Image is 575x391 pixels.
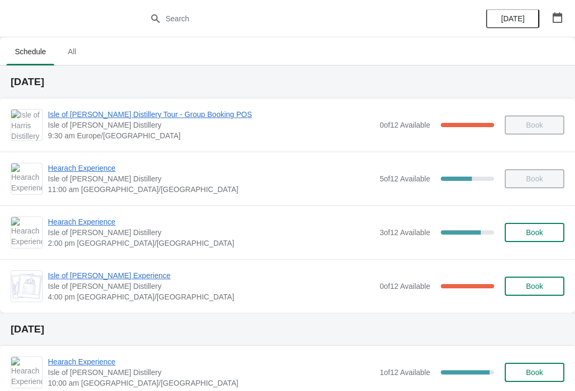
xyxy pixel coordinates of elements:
[48,367,374,378] span: Isle of [PERSON_NAME] Distillery
[59,42,85,61] span: All
[526,228,543,237] span: Book
[48,109,374,120] span: Isle of [PERSON_NAME] Distillery Tour - Group Booking POS
[48,217,374,227] span: Hearach Experience
[48,130,374,141] span: 9:30 am Europe/[GEOGRAPHIC_DATA]
[48,281,374,292] span: Isle of [PERSON_NAME] Distillery
[11,163,42,194] img: Hearach Experience | Isle of Harris Distillery | 11:00 am Europe/London
[380,228,430,237] span: 3 of 12 Available
[165,9,431,28] input: Search
[505,363,564,382] button: Book
[48,173,374,184] span: Isle of [PERSON_NAME] Distillery
[48,378,374,388] span: 10:00 am [GEOGRAPHIC_DATA]/[GEOGRAPHIC_DATA]
[501,14,524,23] span: [DATE]
[11,273,42,299] img: Isle of Harris Gin Experience | Isle of Harris Distillery | 4:00 pm Europe/London
[48,163,374,173] span: Hearach Experience
[380,174,430,183] span: 5 of 12 Available
[526,368,543,377] span: Book
[48,184,374,195] span: 11:00 am [GEOGRAPHIC_DATA]/[GEOGRAPHIC_DATA]
[11,357,42,388] img: Hearach Experience | Isle of Harris Distillery | 10:00 am Europe/London
[505,223,564,242] button: Book
[6,42,54,61] span: Schedule
[48,356,374,367] span: Hearach Experience
[11,110,42,140] img: Isle of Harris Distillery Tour - Group Booking POS | Isle of Harris Distillery | 9:30 am Europe/L...
[380,121,430,129] span: 0 of 12 Available
[48,292,374,302] span: 4:00 pm [GEOGRAPHIC_DATA]/[GEOGRAPHIC_DATA]
[526,282,543,290] span: Book
[380,368,430,377] span: 1 of 12 Available
[48,120,374,130] span: Isle of [PERSON_NAME] Distillery
[11,217,42,248] img: Hearach Experience | Isle of Harris Distillery | 2:00 pm Europe/London
[380,282,430,290] span: 0 of 12 Available
[11,77,564,87] h2: [DATE]
[48,238,374,248] span: 2:00 pm [GEOGRAPHIC_DATA]/[GEOGRAPHIC_DATA]
[486,9,539,28] button: [DATE]
[11,324,564,335] h2: [DATE]
[48,270,374,281] span: Isle of [PERSON_NAME] Experience
[505,277,564,296] button: Book
[48,227,374,238] span: Isle of [PERSON_NAME] Distillery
